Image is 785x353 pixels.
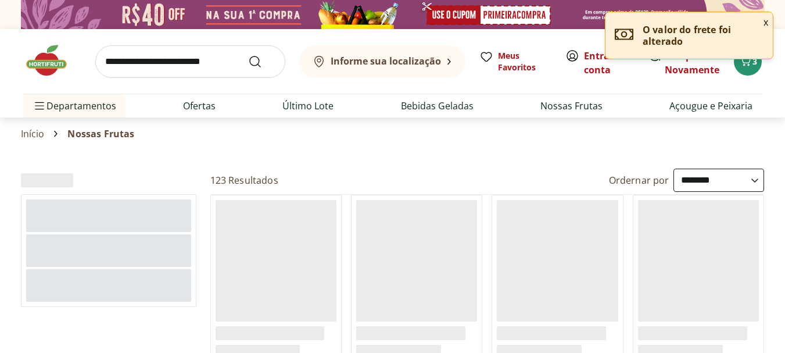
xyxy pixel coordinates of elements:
span: Departamentos [33,92,116,120]
a: Entrar [584,49,614,62]
p: O valor do frete foi alterado [643,24,764,47]
span: ou [584,49,636,77]
a: Criar conta [584,49,648,76]
a: Último Lote [282,99,334,113]
span: Meus Favoritos [498,50,551,73]
input: search [95,45,285,78]
button: Carrinho [734,48,762,76]
a: Bebidas Geladas [401,99,474,113]
label: Ordernar por [609,174,669,187]
span: Nossas Frutas [67,129,134,139]
a: Nossas Frutas [540,99,603,113]
button: Menu [33,92,46,120]
span: 3 [752,56,757,67]
a: Meus Favoritos [479,50,551,73]
b: Informe sua localização [331,55,441,67]
a: Açougue e Peixaria [669,99,752,113]
button: Fechar notificação [759,12,773,32]
button: Submit Search [248,55,276,69]
a: Início [21,129,45,139]
a: Ofertas [183,99,216,113]
img: Hortifruti [23,43,81,78]
button: Informe sua localização [299,45,465,78]
a: Comprar Novamente [665,49,719,76]
h2: 123 Resultados [210,174,278,187]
